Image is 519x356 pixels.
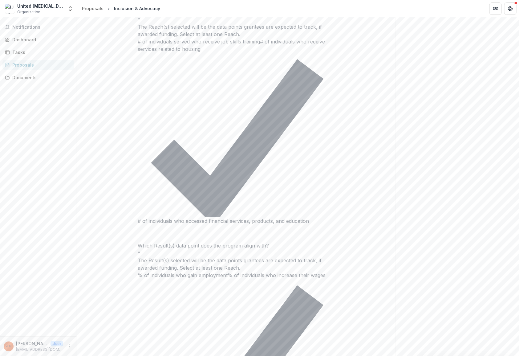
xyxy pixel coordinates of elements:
button: Notifications [2,22,74,32]
div: Inclusion & Advocacy [114,5,160,12]
a: Documents [2,72,74,83]
div: United [MEDICAL_DATA] Association of Eastern [US_STATE] Inc. [17,3,63,9]
div: Dashboard [12,36,69,43]
a: Tasks [2,47,74,57]
a: Proposals [79,4,106,13]
nav: breadcrumb [79,4,163,13]
div: Proposals [82,5,103,12]
p: [EMAIL_ADDRESS][DOMAIN_NAME] [16,347,63,352]
div: Documents [12,74,69,81]
div: Proposals [12,62,69,68]
a: Dashboard [2,35,74,45]
span: % of individuals who increase their wages [228,272,326,278]
div: The Result(s) selected will be the data points grantees are expected to track, if awarded funding... [138,257,335,272]
button: Get Help [504,2,517,15]
div: Joanna Marrero <grants@ucpect.org> <grants@ucpect.org> [6,344,11,348]
a: Proposals [2,60,74,70]
div: Tasks [12,49,69,55]
span: # of individuals who accessed financial services, products, and education [138,218,309,224]
span: # of individuals served who receive job skills training [138,39,260,45]
span: % of individuals who gain employment [138,272,228,278]
p: [PERSON_NAME] <[EMAIL_ADDRESS][DOMAIN_NAME]> <[EMAIL_ADDRESS][DOMAIN_NAME]> [16,340,48,347]
button: Partners [489,2,502,15]
button: More [66,343,73,350]
button: Open entity switcher [66,2,75,15]
p: User [51,341,63,346]
p: Which Result(s) data point does the program align with? [138,242,269,249]
span: Notifications [12,25,72,30]
img: United Cerebral Palsy Association of Eastern Connecticut Inc. [5,4,15,14]
span: Organization [17,9,40,15]
div: The Reach(s) selected will be the data points grantees are expected to track, if awarded funding.... [138,23,335,38]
